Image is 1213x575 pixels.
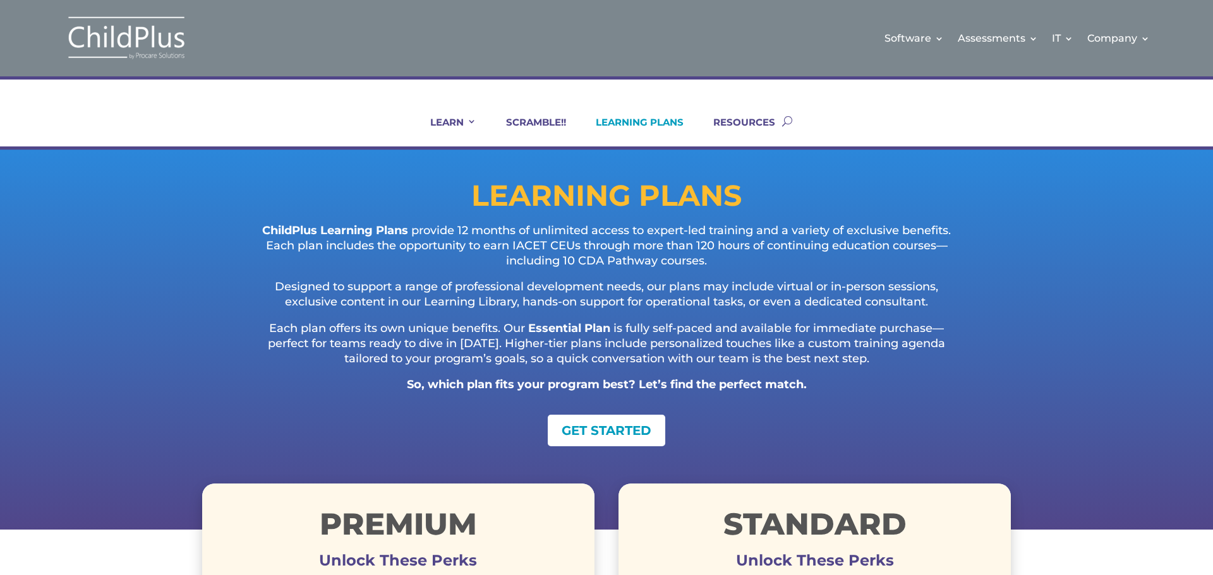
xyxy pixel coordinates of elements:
strong: ChildPlus Learning Plans [262,223,408,237]
h1: Premium [202,509,594,545]
a: SCRAMBLE!! [490,116,566,146]
a: GET STARTED [548,415,665,446]
a: Company [1087,13,1150,64]
h3: Unlock These Perks [202,560,594,567]
a: IT [1052,13,1073,64]
a: LEARN [414,116,476,146]
strong: So, which plan fits your program best? Let’s find the perfect match. [407,377,807,391]
h1: STANDARD [619,509,1011,545]
p: Each plan offers its own unique benefits. Our is fully self-paced and available for immediate pur... [253,321,960,377]
strong: Essential Plan [528,321,610,335]
a: RESOURCES [697,116,775,146]
h1: LEARNING PLANS [202,181,1011,216]
a: Assessments [958,13,1038,64]
h3: Unlock These Perks [619,560,1011,567]
a: LEARNING PLANS [580,116,684,146]
p: Designed to support a range of professional development needs, our plans may include virtual or i... [253,280,960,321]
a: Software [884,13,944,64]
p: provide 12 months of unlimited access to expert-led training and a variety of exclusive benefits.... [253,223,960,280]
